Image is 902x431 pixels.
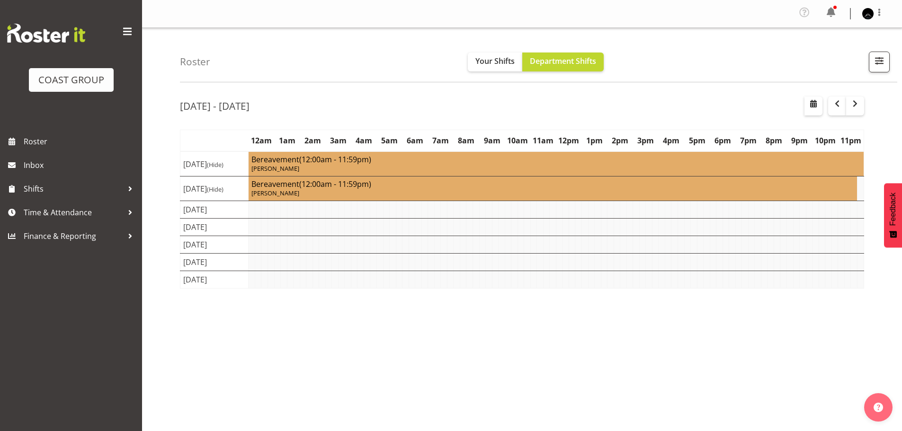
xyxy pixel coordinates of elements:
th: 3am [325,130,351,152]
th: 11pm [838,130,864,152]
span: Department Shifts [530,56,596,66]
button: Feedback - Show survey [884,183,902,247]
th: 10pm [813,130,838,152]
td: [DATE] [180,201,249,219]
span: Finance & Reporting [24,229,123,243]
h4: Bereavement [251,179,854,189]
th: 2am [300,130,325,152]
td: [DATE] [180,176,249,201]
button: Department Shifts [522,53,604,71]
th: 8am [454,130,479,152]
td: [DATE] [180,219,249,236]
span: Roster [24,134,137,149]
img: help-xxl-2.png [874,403,883,412]
th: 1pm [582,130,607,152]
th: 7am [428,130,454,152]
span: (Hide) [207,160,223,169]
td: [DATE] [180,271,249,289]
span: [PERSON_NAME] [251,164,299,173]
td: [DATE] [180,254,249,271]
span: (Hide) [207,185,223,194]
th: 2pm [607,130,633,152]
th: 9pm [787,130,813,152]
th: 6am [402,130,428,152]
span: Time & Attendance [24,205,123,220]
button: Filter Shifts [869,52,890,72]
span: Shifts [24,182,123,196]
th: 10am [505,130,530,152]
span: Inbox [24,158,137,172]
span: (12:00am - 11:59pm) [299,154,371,165]
span: [PERSON_NAME] [251,189,299,197]
button: Your Shifts [468,53,522,71]
img: Rosterit website logo [7,24,85,43]
th: 9am [479,130,505,152]
th: 3pm [633,130,659,152]
div: COAST GROUP [38,73,104,87]
th: 5am [377,130,402,152]
th: 4am [351,130,376,152]
th: 12am [249,130,274,152]
th: 11am [530,130,556,152]
span: Feedback [889,193,897,226]
h4: Bereavement [251,155,861,164]
span: Your Shifts [475,56,515,66]
span: (12:00am - 11:59pm) [299,179,371,189]
th: 6pm [710,130,735,152]
button: Select a specific date within the roster. [804,97,822,115]
img: shaun-keutenius0ff793f61f4a2ef45f7a32347998d1b3.png [862,8,874,19]
th: 1am [274,130,300,152]
td: [DATE] [180,236,249,254]
th: 8pm [761,130,786,152]
h4: Roster [180,56,210,67]
th: 12pm [556,130,581,152]
td: [DATE] [180,151,249,176]
h2: [DATE] - [DATE] [180,100,250,112]
th: 4pm [659,130,684,152]
th: 5pm [684,130,710,152]
th: 7pm [735,130,761,152]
